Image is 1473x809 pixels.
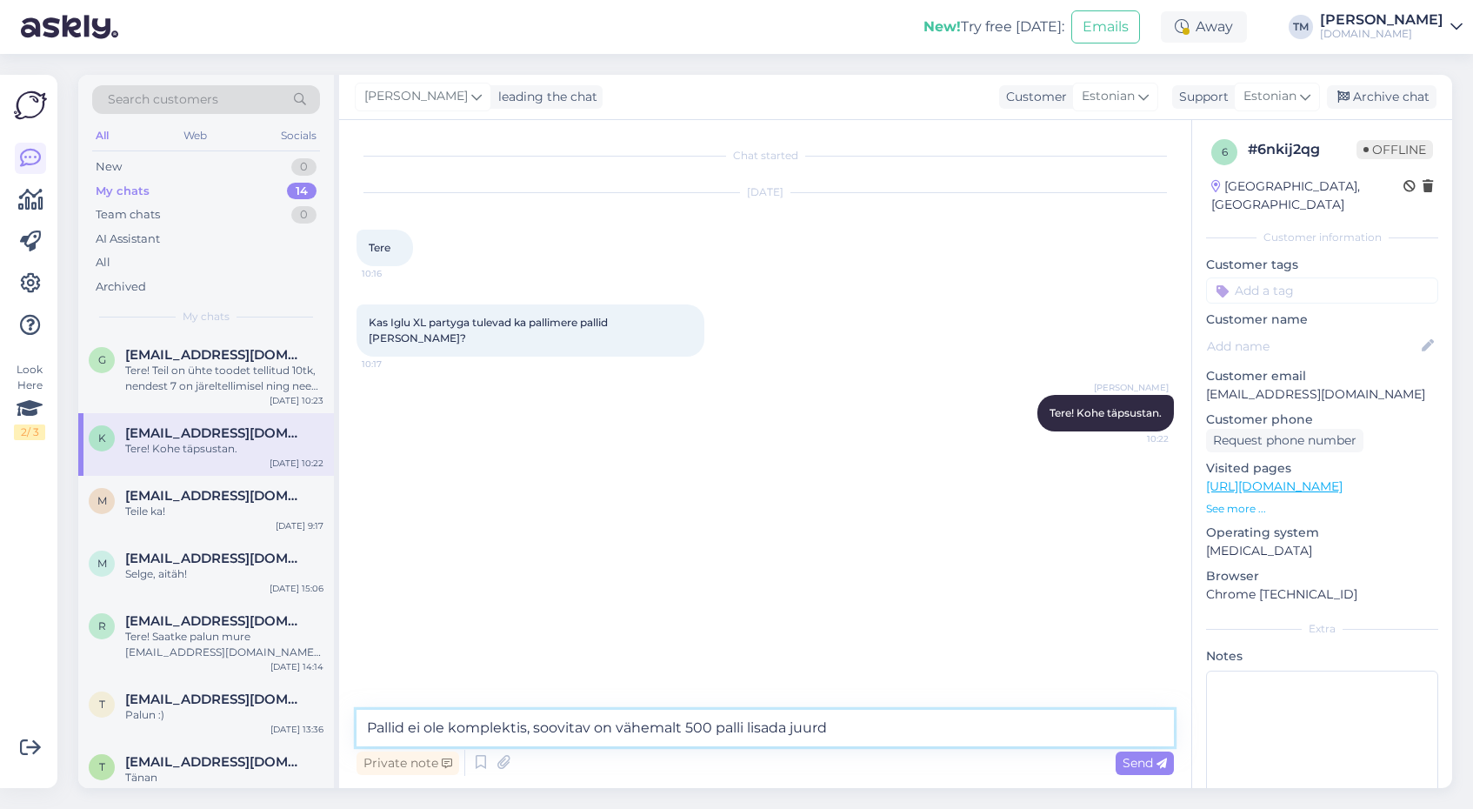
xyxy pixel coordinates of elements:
div: Support [1172,88,1229,106]
div: [DATE] 14:14 [270,660,323,673]
span: K [98,431,106,445]
span: G [98,353,106,366]
div: Archived [96,278,146,296]
p: See more ... [1206,501,1438,517]
div: 0 [291,206,317,224]
img: Askly Logo [14,89,47,122]
span: Kas Iglu XL partyga tulevad ka pallimere pallid [PERSON_NAME]? [369,316,610,344]
span: t [99,760,105,773]
span: Katlin.kleberg@gmail.com [125,425,306,441]
div: Team chats [96,206,160,224]
span: Offline [1356,140,1433,159]
p: Visited pages [1206,459,1438,478]
div: All [96,254,110,271]
div: My chats [96,183,150,200]
p: Customer email [1206,367,1438,385]
div: AI Assistant [96,231,160,248]
div: Look Here [14,362,45,440]
div: Private note [357,752,459,775]
span: 10:17 [362,358,427,371]
a: [URL][DOMAIN_NAME] [1206,478,1343,494]
span: [PERSON_NAME] [364,87,468,106]
div: Archive chat [1327,85,1436,109]
span: Tere! Kohe täpsustan. [1050,406,1162,419]
button: Emails [1071,10,1140,43]
span: Taal.tiiu@gmail.com [125,692,306,707]
p: Operating system [1206,524,1438,542]
div: # 6nkij2qg [1248,139,1356,160]
input: Add name [1207,337,1418,356]
div: Customer information [1206,230,1438,245]
p: Customer tags [1206,256,1438,274]
div: All [92,124,112,147]
div: leading the chat [491,88,597,106]
div: Customer [999,88,1067,106]
span: tiia.kaar@hoolekandeteenused.ee [125,754,306,770]
div: Chat started [357,148,1174,164]
span: Search customers [108,90,218,109]
div: Selge, aitäh! [125,566,323,582]
div: Palun :) [125,707,323,723]
div: Request phone number [1206,429,1363,452]
div: 0 [291,158,317,176]
div: [GEOGRAPHIC_DATA], [GEOGRAPHIC_DATA] [1211,177,1403,214]
span: T [99,698,105,711]
div: Teile ka! [125,504,323,519]
div: TM [1289,15,1313,39]
div: [DATE] 10:23 [270,394,323,407]
div: Try free [DATE]: [923,17,1064,37]
span: Merili.udekyll@gmail.com [125,488,306,504]
span: m [97,557,107,570]
div: Extra [1206,621,1438,637]
div: Tänan [125,770,323,786]
div: Tere! Kohe täpsustan. [125,441,323,457]
p: Customer phone [1206,411,1438,429]
span: Estonian [1243,87,1296,106]
div: Tere! Saatke palun mure [EMAIL_ADDRESS][DOMAIN_NAME], tema uurib Hollandist, kas saab eraldi tell... [125,629,323,660]
b: New! [923,18,961,35]
p: [EMAIL_ADDRESS][DOMAIN_NAME] [1206,385,1438,404]
div: Away [1161,11,1247,43]
span: My chats [183,309,230,324]
div: [DATE] 13:36 [270,723,323,736]
span: roman1popov1@gmail.com [125,613,306,629]
div: [DATE] 15:24 [270,786,323,799]
textarea: Pallid ei ole komplektis, soovitav on vähemalt 500 palli lisada juur [357,710,1174,746]
div: [PERSON_NAME] [1320,13,1443,27]
span: Estonian [1082,87,1135,106]
span: 6 [1222,145,1228,158]
div: Tere! Teil on ühte toodet tellitud 10tk, nendest 7 on järeltellimisel ning need peaks saabuma [PE... [125,363,323,394]
div: [DATE] [357,184,1174,200]
span: r [98,619,106,632]
p: Chrome [TECHNICAL_ID] [1206,585,1438,604]
span: Gorbats@icloud.com [125,347,306,363]
p: Browser [1206,567,1438,585]
div: [DATE] 9:17 [276,519,323,532]
div: 2 / 3 [14,425,45,440]
div: New [96,158,122,176]
p: Notes [1206,647,1438,665]
div: [DOMAIN_NAME] [1320,27,1443,41]
p: [MEDICAL_DATA] [1206,542,1438,560]
div: [DATE] 10:22 [270,457,323,470]
a: [PERSON_NAME][DOMAIN_NAME] [1320,13,1463,41]
span: 10:16 [362,267,427,280]
span: Tere [369,241,390,254]
div: Socials [277,124,320,147]
div: Web [180,124,210,147]
span: M [97,494,107,507]
div: [DATE] 15:06 [270,582,323,595]
span: Send [1123,755,1167,771]
span: 10:22 [1103,432,1169,445]
input: Add a tag [1206,277,1438,304]
p: Customer name [1206,311,1438,329]
span: maire182@gmail.com [125,551,306,566]
div: 14 [287,183,317,200]
span: [PERSON_NAME] [1094,381,1169,394]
